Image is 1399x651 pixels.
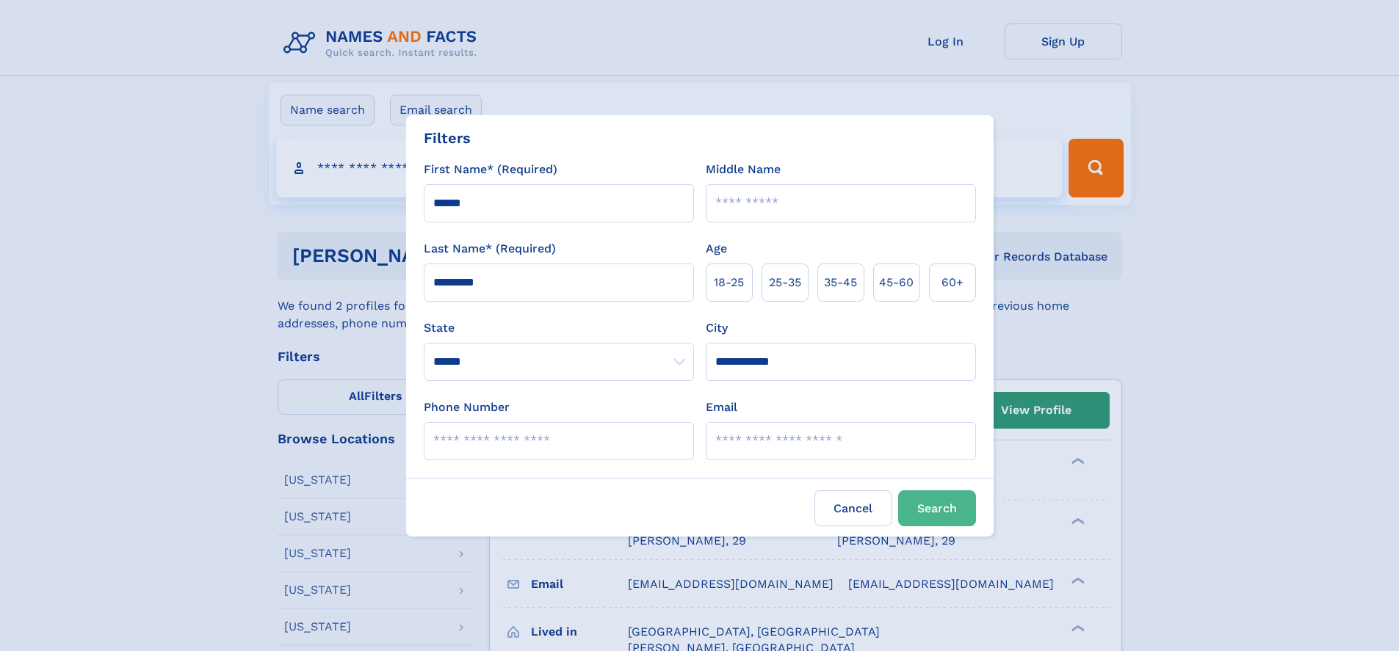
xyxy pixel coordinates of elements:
[879,274,914,291] span: 45‑60
[941,274,964,291] span: 60+
[706,161,781,178] label: Middle Name
[898,490,976,526] button: Search
[714,274,744,291] span: 18‑25
[824,274,857,291] span: 35‑45
[424,399,510,416] label: Phone Number
[814,490,892,526] label: Cancel
[769,274,801,291] span: 25‑35
[424,319,694,337] label: State
[706,319,728,337] label: City
[706,399,737,416] label: Email
[706,240,727,258] label: Age
[424,127,471,149] div: Filters
[424,161,557,178] label: First Name* (Required)
[424,240,556,258] label: Last Name* (Required)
